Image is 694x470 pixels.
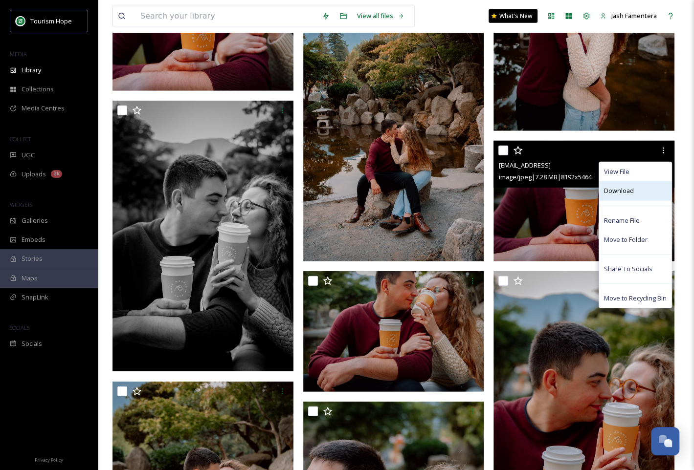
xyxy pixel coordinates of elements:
img: ext_1758055168.656856_jjbgriffin@gmail.com-016A0736.jpg [493,141,674,261]
span: Library [22,65,41,75]
span: Embeds [22,235,45,244]
img: ext_1758055166.434943_jjbgriffin@gmail.com-016A0722.jpg [112,101,293,371]
span: Jash Famentera [611,11,657,20]
a: View all files [352,6,409,25]
span: COLLECT [10,135,31,143]
input: Search your library [135,5,317,27]
img: logo.png [16,16,25,26]
span: image/jpeg | 7.28 MB | 8192 x 5464 [498,172,591,181]
span: [EMAIL_ADDRESS] [498,161,550,170]
span: SnapLink [22,293,48,302]
span: Move to Recycling Bin [604,294,667,303]
span: View File [604,167,629,176]
span: Media Centres [22,104,65,113]
span: Stories [22,254,43,263]
span: Tourism Hope [30,17,72,25]
span: Share To Socials [604,264,652,274]
span: WIDGETS [10,201,32,208]
span: Download [604,186,634,195]
span: Galleries [22,216,48,225]
a: Jash Famentera [595,6,662,25]
span: Move to Folder [604,235,648,244]
span: Rename File [604,216,640,225]
span: UGC [22,150,35,160]
div: 1k [51,170,62,178]
img: ext_1758055167.490958_jjbgriffin@gmail.com-016A0726.jpg [303,271,484,392]
span: Maps [22,274,38,283]
span: SOCIALS [10,324,29,331]
span: Privacy Policy [35,457,63,463]
a: What's New [489,9,537,23]
a: Privacy Policy [35,453,63,465]
span: Collections [22,85,54,94]
span: Socials [22,339,42,348]
button: Open Chat [651,427,679,455]
span: MEDIA [10,50,27,58]
span: Uploads [22,170,46,179]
